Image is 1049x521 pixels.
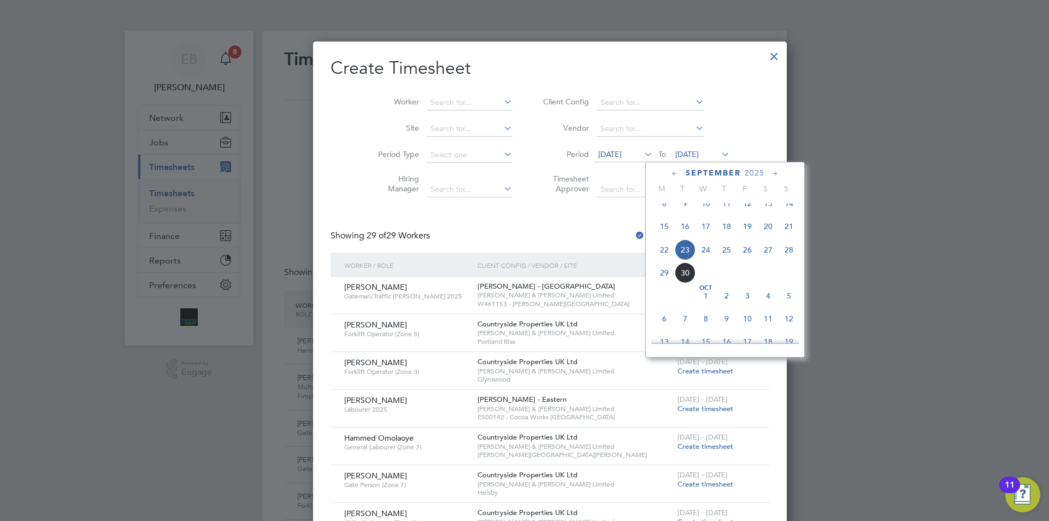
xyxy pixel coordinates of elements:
[675,262,696,283] span: 30
[737,193,758,214] span: 12
[654,262,675,283] span: 29
[427,182,512,197] input: Search for...
[540,149,589,159] label: Period
[677,479,733,489] span: Create timesheet
[654,239,675,260] span: 22
[478,282,615,291] span: [PERSON_NAME] - [GEOGRAPHIC_DATA]
[696,239,716,260] span: 24
[716,331,737,352] span: 16
[478,508,577,517] span: Countryside Properties UK Ltd
[597,182,704,197] input: Search for...
[331,57,769,80] h2: Create Timesheet
[675,331,696,352] span: 14
[427,121,512,137] input: Search for...
[370,123,419,133] label: Site
[696,285,716,306] span: 1
[779,331,799,352] span: 19
[696,308,716,329] span: 8
[779,239,799,260] span: 28
[716,239,737,260] span: 25
[598,149,622,159] span: [DATE]
[677,508,728,517] span: [DATE] - [DATE]
[779,193,799,214] span: 14
[478,470,577,479] span: Countryside Properties UK Ltd
[776,184,797,194] span: S
[654,308,675,329] span: 6
[370,174,419,194] label: Hiring Manager
[344,433,414,443] span: Hammed Omolaoye
[675,308,696,329] span: 7
[331,230,432,242] div: Showing
[344,443,469,452] span: General Labourer (Zone 7)
[478,300,672,308] span: W461153 - [PERSON_NAME][GEOGRAPHIC_DATA]
[696,285,716,291] span: Oct
[540,174,589,194] label: Timesheet Approver
[758,308,779,329] span: 11
[478,432,577,442] span: Countryside Properties UK Ltd
[755,184,776,194] span: S
[737,216,758,237] span: 19
[758,216,779,237] span: 20
[478,413,672,422] span: E500142 - Cocoa Works [GEOGRAPHIC_DATA]
[675,239,696,260] span: 23
[597,121,704,137] input: Search for...
[675,149,699,159] span: [DATE]
[478,450,672,459] span: [PERSON_NAME][GEOGRAPHIC_DATA][PERSON_NAME]
[341,253,475,278] div: Worker / Role
[677,470,728,479] span: [DATE] - [DATE]
[675,216,696,237] span: 16
[478,357,577,366] span: Countryside Properties UK Ltd
[734,184,755,194] span: F
[654,331,675,352] span: 13
[745,168,764,178] span: 2025
[478,442,672,451] span: [PERSON_NAME] & [PERSON_NAME] Limited
[478,337,672,346] span: Portland Rise
[478,375,672,384] span: Glynswood
[478,395,567,404] span: [PERSON_NAME] - Eastern
[344,367,469,376] span: Forklift Operator (Zone 3)
[675,193,696,214] span: 9
[540,123,589,133] label: Vendor
[716,308,737,329] span: 9
[716,216,737,237] span: 18
[344,282,407,292] span: [PERSON_NAME]
[344,395,407,405] span: [PERSON_NAME]
[677,357,728,366] span: [DATE] - [DATE]
[677,366,733,376] span: Create timesheet
[475,253,675,278] div: Client Config / Vendor / Site
[779,285,799,306] span: 5
[737,239,758,260] span: 26
[478,405,672,413] span: [PERSON_NAME] & [PERSON_NAME] Limited
[1005,477,1040,512] button: Open Resource Center, 11 new notifications
[758,285,779,306] span: 4
[597,95,704,110] input: Search for...
[478,291,672,300] span: [PERSON_NAME] & [PERSON_NAME] Limited
[716,285,737,306] span: 2
[344,481,469,489] span: Gate Person (Zone 7)
[540,97,589,107] label: Client Config
[677,442,733,451] span: Create timesheet
[696,216,716,237] span: 17
[478,319,577,329] span: Countryside Properties UK Ltd
[344,330,469,338] span: Forklift Operator (Zone 5)
[478,367,672,376] span: [PERSON_NAME] & [PERSON_NAME] Limited
[367,230,430,241] span: 29 Workers
[655,147,669,161] span: To
[686,168,741,178] span: September
[344,471,407,481] span: [PERSON_NAME]
[672,184,693,194] span: T
[1005,485,1015,499] div: 11
[737,331,758,352] span: 17
[651,184,672,194] span: M
[758,193,779,214] span: 13
[344,292,469,301] span: Gateman/Traffic [PERSON_NAME] 2025
[677,395,728,404] span: [DATE] - [DATE]
[714,184,734,194] span: T
[654,193,675,214] span: 8
[478,329,672,337] span: [PERSON_NAME] & [PERSON_NAME] Limited
[779,216,799,237] span: 21
[427,148,512,163] input: Select one
[344,405,469,414] span: Labourer 2025
[677,404,733,413] span: Create timesheet
[779,308,799,329] span: 12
